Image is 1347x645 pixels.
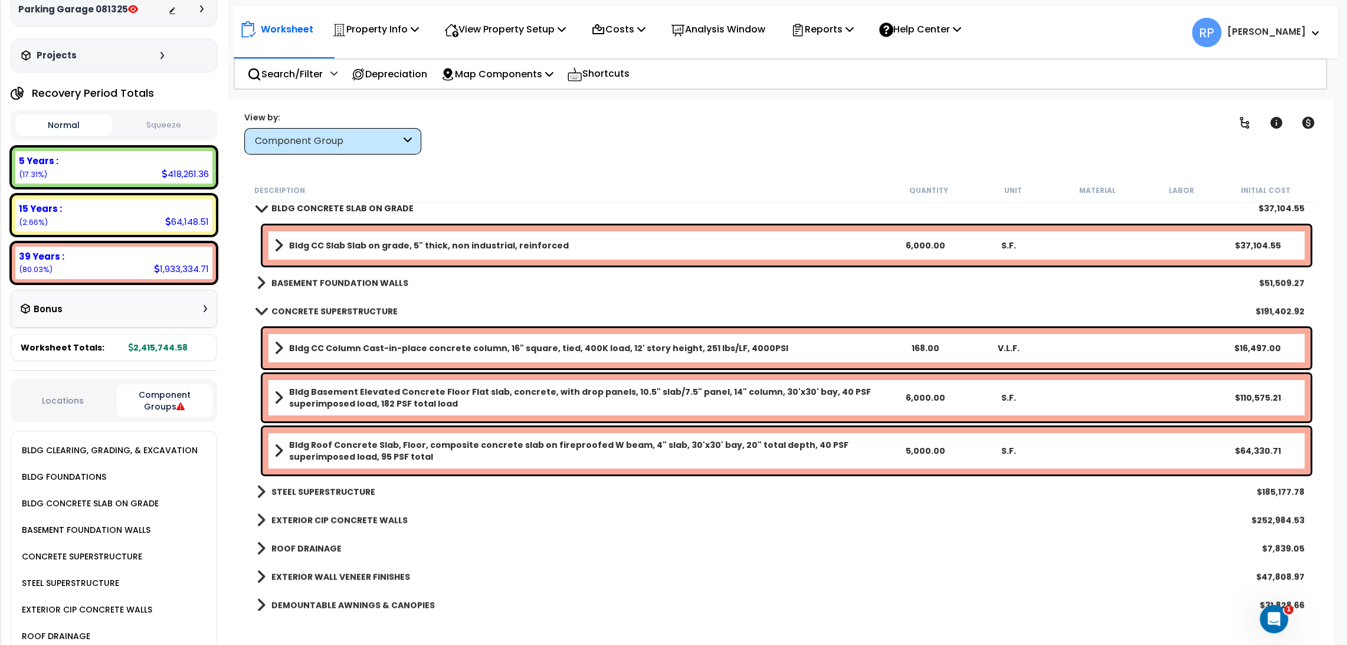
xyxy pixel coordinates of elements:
div: STEEL SUPERSTRUCTURE [19,576,119,590]
p: Costs [591,21,645,37]
small: Labor [1169,186,1194,195]
b: 15 Years : [19,202,62,215]
div: BASEMENT FOUNDATION WALLS [19,523,150,537]
b: BLDG CONCRETE SLAB ON GRADE [271,202,414,214]
a: Assembly Title [274,386,883,410]
b: DEMOUNTABLE AWNINGS & CANOPIES [271,599,435,611]
small: Unit [1004,186,1021,195]
b: 39 Years : [19,250,64,263]
div: $51,509.27 [1259,277,1305,289]
b: ROOF DRAINAGE [271,542,342,554]
b: Bldg Roof Concrete Slab, Floor, composite concrete slab on fireproofed W beam, 4" slab, 30'x30' b... [289,439,883,463]
iframe: Intercom live chat [1260,605,1288,633]
div: $37,104.55 [1217,240,1299,251]
b: Bldg CC Column Cast-in-place concrete column, 16" square, tied, 400K load, 12' story height, 251 ... [289,342,788,354]
p: Worksheet [261,21,313,37]
b: Bldg CC Slab Slab on grade, 5" thick, non industrial, reinforced [289,240,569,251]
small: (80.03%) [19,264,53,274]
small: Quantity [909,186,948,195]
div: 6,000.00 [884,392,966,404]
small: (17.31%) [19,169,47,179]
b: Bldg Basement Elevated Concrete Floor Flat slab, concrete, with drop panels, 10.5" slab/7.5" pane... [289,386,883,410]
div: $64,330.71 [1217,445,1299,457]
div: $191,402.92 [1256,305,1305,317]
button: Normal [15,114,112,136]
span: RP [1192,18,1221,47]
a: Assembly Title [274,439,883,463]
div: BLDG CONCRETE SLAB ON GRADE [19,496,159,510]
p: Help Center [879,21,961,37]
h4: Recovery Period Totals [32,87,154,99]
p: Map Components [441,66,553,82]
div: 5,000.00 [884,445,966,457]
h3: Projects [37,50,77,61]
small: Description [254,186,304,195]
p: Shortcuts [567,66,630,83]
b: 5 Years : [19,155,58,167]
div: 6,000.00 [884,240,966,251]
div: BLDG FOUNDATIONS [19,470,106,484]
button: Squeeze [115,115,212,136]
div: $110,575.21 [1217,392,1299,404]
div: View by: [244,112,421,123]
div: V.L.F. [968,342,1050,354]
div: EXTERIOR CIP CONCRETE WALLS [19,603,152,617]
button: Locations [15,394,111,407]
b: EXTERIOR WALL VENEER FINISHES [271,571,410,582]
span: 1 [1284,605,1293,614]
b: BASEMENT FOUNDATION WALLS [271,277,408,289]
p: Property Info [332,21,419,37]
div: S.F. [968,392,1050,404]
div: 418,261.36 [162,168,209,180]
p: Search/Filter [247,66,323,82]
small: Initial Cost [1241,186,1290,195]
small: Material [1079,186,1115,195]
div: Depreciation [345,60,434,88]
div: $31,828.66 [1260,599,1305,611]
div: $47,808.97 [1256,571,1305,582]
div: CONCRETE SUPERSTRUCTURE [19,549,142,564]
span: Worksheet Totals: [21,342,104,353]
div: S.F. [968,240,1050,251]
div: 64,148.51 [165,215,209,228]
h3: Bonus [34,305,63,315]
b: EXTERIOR CIP CONCRETE WALLS [271,514,408,526]
p: Analysis Window [671,21,765,37]
div: Component Group [254,135,400,148]
div: $252,984.53 [1251,514,1305,526]
b: STEEL SUPERSTRUCTURE [271,486,375,497]
a: Assembly Title [274,340,883,356]
p: Reports [791,21,854,37]
p: View Property Setup [444,21,566,37]
div: 168.00 [884,342,966,354]
div: 1,933,334.71 [154,263,209,275]
b: [PERSON_NAME] [1227,25,1306,38]
a: Assembly Title [274,237,883,254]
div: BLDG CLEARING, GRADING, & EXCAVATION [19,443,198,457]
h3: Parking Garage 081325 [18,4,138,15]
p: Depreciation [351,66,427,82]
b: CONCRETE SUPERSTRUCTURE [271,305,398,317]
div: $185,177.78 [1257,486,1305,497]
b: 2,415,744.58 [129,342,188,353]
div: ROOF DRAINAGE [19,629,90,643]
div: $7,839.05 [1262,542,1305,554]
small: (2.66%) [19,217,48,227]
div: S.F. [968,445,1050,457]
div: Shortcuts [561,60,636,89]
button: Component Groups [117,384,212,417]
div: $37,104.55 [1258,202,1305,214]
div: $16,497.00 [1217,342,1299,354]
